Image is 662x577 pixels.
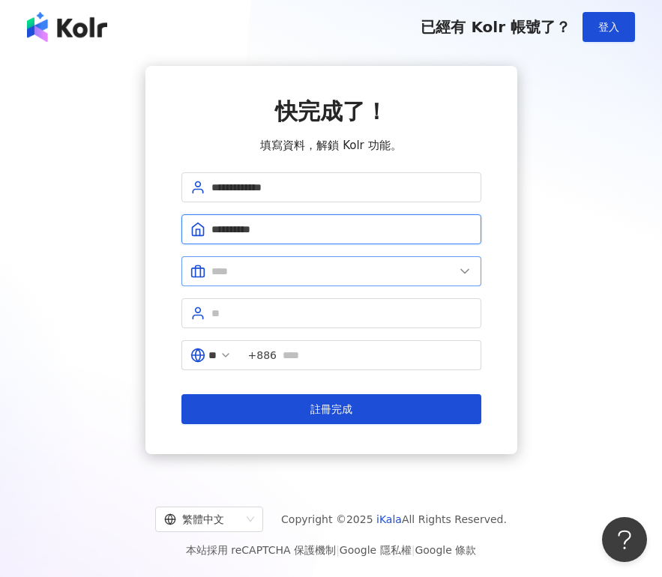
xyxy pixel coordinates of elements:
[336,544,340,556] span: |
[248,347,277,363] span: +886
[602,517,647,562] iframe: Help Scout Beacon - Open
[340,544,412,556] a: Google 隱私權
[376,513,402,525] a: iKala
[412,544,415,556] span: |
[164,507,241,531] div: 繁體中文
[27,12,107,42] img: logo
[583,12,635,42] button: 登入
[310,403,352,415] span: 註冊完成
[421,18,571,36] span: 已經有 Kolr 帳號了？
[415,544,476,556] a: Google 條款
[598,21,619,33] span: 登入
[275,98,388,124] span: 快完成了！
[260,136,401,154] span: 填寫資料，解鎖 Kolr 功能。
[181,394,481,424] button: 註冊完成
[281,510,507,528] span: Copyright © 2025 All Rights Reserved.
[186,541,476,559] span: 本站採用 reCAPTCHA 保護機制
